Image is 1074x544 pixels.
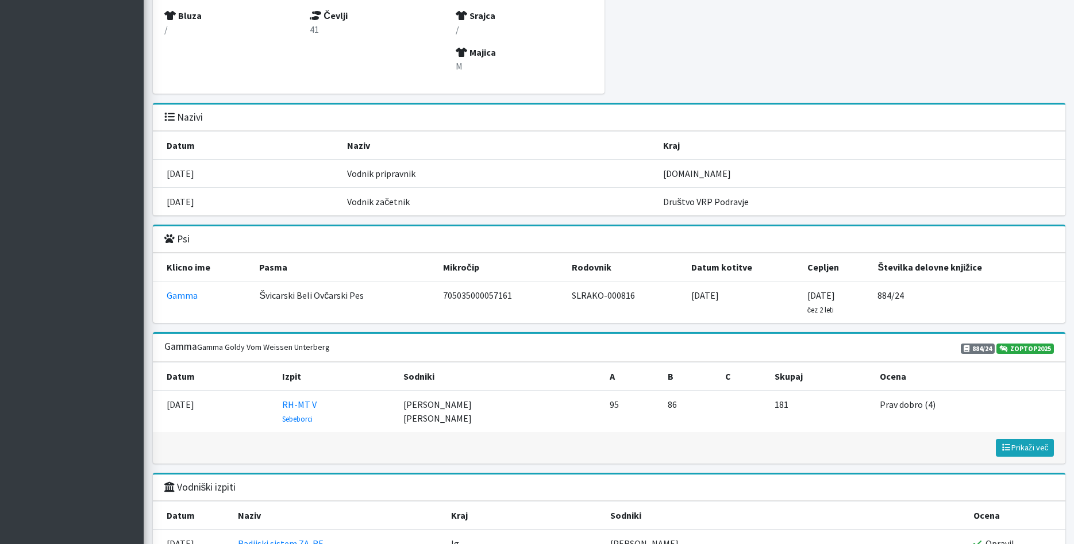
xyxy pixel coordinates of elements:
th: Klicno ime [153,253,253,281]
td: [DATE] [153,160,341,188]
a: Gamma [167,290,198,301]
td: Vodnik pripravnik [340,160,656,188]
td: [PERSON_NAME] [PERSON_NAME] [397,391,603,433]
th: Ocena [873,362,1065,391]
th: C [718,362,767,391]
button: Prikaži več [996,439,1054,457]
td: 181 [768,391,873,433]
td: Prav dobro (4) [873,391,1065,433]
td: 86 [661,391,719,433]
td: 95 [603,391,661,433]
th: Sodniki [603,501,967,530]
h3: Psi [164,233,190,245]
td: SLRAKO-000816 [565,281,684,323]
span: 884/24 [961,344,995,354]
h3: Gamma [164,341,330,353]
th: Datum kotitve [684,253,800,281]
td: [DATE] [684,281,800,323]
th: Datum [153,362,276,391]
th: Skupaj [768,362,873,391]
h3: Vodniški izpiti [164,481,236,493]
th: Številka delovne knjižice [871,253,1065,281]
p: 41 [310,22,447,36]
th: B [661,362,719,391]
td: 705035000057161 [436,281,565,323]
td: [DATE] [153,188,341,216]
td: Društvo VRP Podravje [656,188,1065,216]
th: Pasma [252,253,436,281]
span: Prikaži več [1001,442,1049,453]
p: / [456,22,593,36]
td: [DATE] [800,281,871,323]
td: Vodnik začetnik [340,188,656,216]
th: Datum [153,501,231,530]
a: RH-MT V Sebeborci [282,399,317,424]
strong: Čevlji [310,10,348,21]
strong: Srajca [456,10,495,21]
th: A [603,362,661,391]
th: Mikročip [436,253,565,281]
p: / [164,22,302,36]
th: Naziv [340,132,656,160]
small: Sebeborci [282,414,313,423]
th: Rodovnik [565,253,684,281]
td: Švicarski Beli Ovčarski Pes [252,281,436,323]
p: M [456,59,593,73]
th: Kraj [656,132,1065,160]
td: 884/24 [871,281,1065,323]
th: Izpit [275,362,397,391]
small: čez 2 leti [807,305,834,314]
a: ZOPTOP2025 [996,344,1054,354]
th: Naziv [231,501,444,530]
td: [DATE] [153,391,276,433]
th: Kraj [444,501,603,530]
h3: Nazivi [164,111,203,124]
th: Sodniki [397,362,603,391]
th: Ocena [967,501,1065,530]
th: Cepljen [800,253,871,281]
strong: Majica [456,47,496,58]
th: Datum [153,132,341,160]
td: [DOMAIN_NAME] [656,160,1065,188]
small: Gamma Goldy Vom Weissen Unterberg [197,342,330,352]
strong: Bluza [164,10,202,21]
